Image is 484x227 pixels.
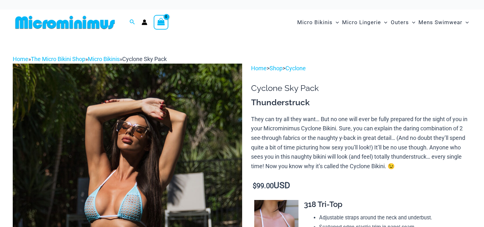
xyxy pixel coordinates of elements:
[304,200,342,209] span: 318 Tri-Top
[31,56,85,62] a: The Micro Bikini Shop
[319,213,471,223] li: Adjustable straps around the neck and underbust.
[285,65,306,72] a: Cyclone
[142,19,147,25] a: Account icon link
[13,56,28,62] a: Home
[417,13,470,32] a: Mens SwimwearMenu ToggleMenu Toggle
[297,14,333,31] span: Micro Bikinis
[333,14,339,31] span: Menu Toggle
[295,12,471,33] nav: Site Navigation
[13,15,117,30] img: MM SHOP LOGO FLAT
[342,14,381,31] span: Micro Lingerie
[13,56,167,62] span: » » »
[381,14,387,31] span: Menu Toggle
[391,14,409,31] span: Outers
[270,65,283,72] a: Shop
[251,181,471,191] p: USD
[130,18,135,26] a: Search icon link
[253,182,274,190] bdi: 99.00
[409,14,415,31] span: Menu Toggle
[462,14,469,31] span: Menu Toggle
[88,56,120,62] a: Micro Bikinis
[389,13,417,32] a: OutersMenu ToggleMenu Toggle
[251,65,267,72] a: Home
[251,83,471,93] h1: Cyclone Sky Pack
[253,182,256,190] span: $
[251,97,471,108] h3: Thunderstruck
[251,114,471,171] p: They can try all they want… But no one will ever be fully prepared for the sight of you in your M...
[122,56,167,62] span: Cyclone Sky Pack
[296,13,340,32] a: Micro BikinisMenu ToggleMenu Toggle
[340,13,389,32] a: Micro LingerieMenu ToggleMenu Toggle
[418,14,462,31] span: Mens Swimwear
[154,15,168,30] a: View Shopping Cart, empty
[251,64,471,73] p: > >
